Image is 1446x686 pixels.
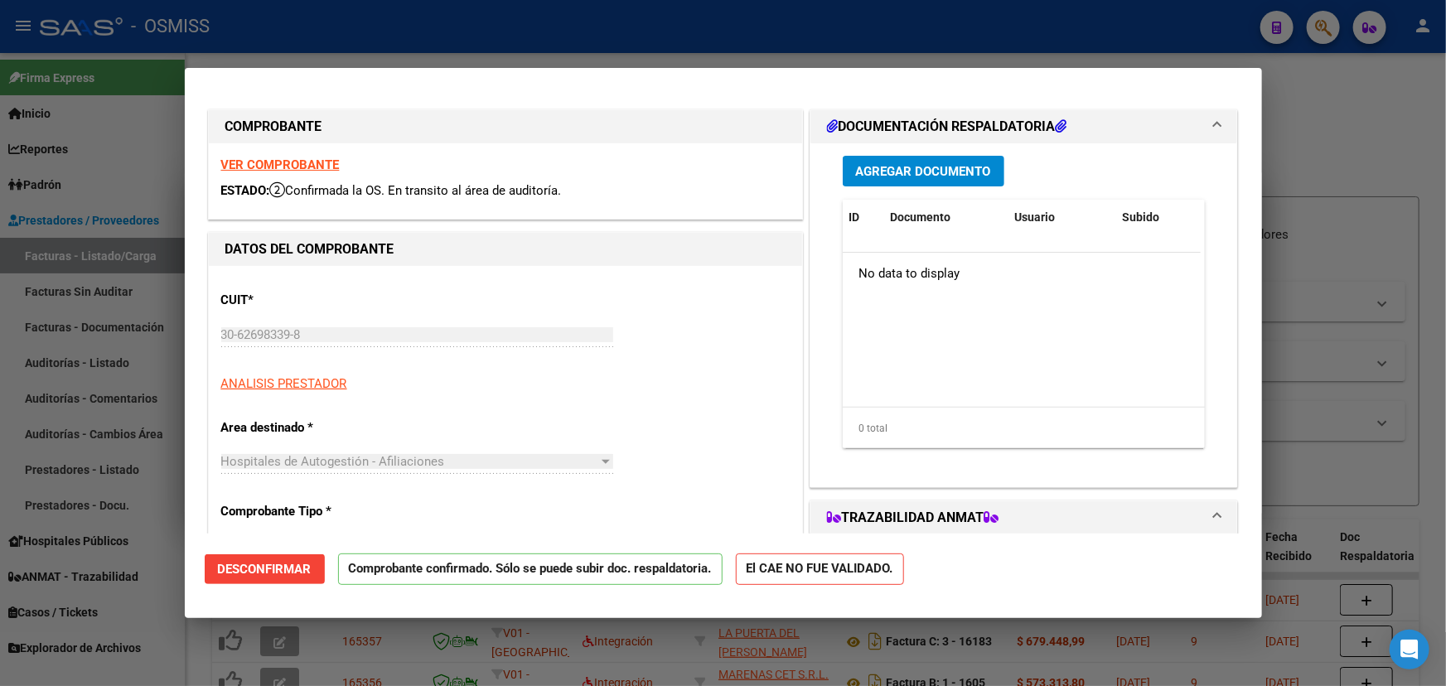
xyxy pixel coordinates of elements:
button: Agregar Documento [843,156,1004,186]
h1: DOCUMENTACIÓN RESPALDATORIA [827,117,1067,137]
div: Open Intercom Messenger [1390,630,1429,669]
datatable-header-cell: Usuario [1008,200,1116,235]
div: DOCUMENTACIÓN RESPALDATORIA [810,143,1238,487]
span: ANALISIS PRESTADOR [221,376,347,391]
span: Usuario [1015,210,1056,224]
button: Desconfirmar [205,554,325,584]
p: Area destinado * [221,418,392,437]
p: Comprobante confirmado. Sólo se puede subir doc. respaldatoria. [338,553,723,586]
datatable-header-cell: Documento [884,200,1008,235]
span: Agregar Documento [856,164,991,179]
h1: TRAZABILIDAD ANMAT [827,508,999,528]
mat-expansion-panel-header: DOCUMENTACIÓN RESPALDATORIA [810,110,1238,143]
span: Confirmada la OS. En transito al área de auditoría. [270,183,562,198]
span: Desconfirmar [218,562,312,577]
a: VER COMPROBANTE [221,157,340,172]
span: ESTADO: [221,183,270,198]
span: Subido [1123,210,1160,224]
span: Hospitales de Autogestión - Afiliaciones [221,454,445,469]
datatable-header-cell: Subido [1116,200,1199,235]
strong: COMPROBANTE [225,118,322,134]
strong: DATOS DEL COMPROBANTE [225,241,394,257]
p: Comprobante Tipo * [221,502,392,521]
datatable-header-cell: Acción [1199,200,1282,235]
mat-expansion-panel-header: TRAZABILIDAD ANMAT [810,501,1238,534]
div: 0 total [843,408,1206,449]
span: ID [849,210,860,224]
div: No data to display [843,253,1201,294]
p: CUIT [221,291,392,310]
strong: El CAE NO FUE VALIDADO. [736,553,904,586]
datatable-header-cell: ID [843,200,884,235]
span: Documento [891,210,951,224]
